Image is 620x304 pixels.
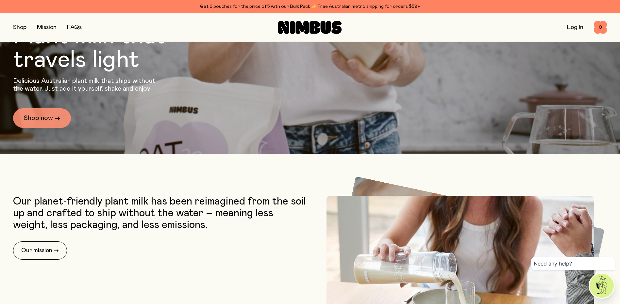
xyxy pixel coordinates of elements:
a: Shop now → [13,108,71,128]
img: agent [590,274,614,298]
h1: Plant milk that travels light [13,25,201,72]
a: Log In [567,24,583,30]
a: Mission [37,24,57,30]
div: Need any help? [531,257,615,270]
a: Our mission → [13,241,67,260]
p: Delicious Australian plant milk that ships without the water. Just add it yourself, shake and enjoy! [13,77,159,93]
a: FAQs [67,24,82,30]
button: 0 [594,21,607,34]
div: Get 6 pouches for the price of 5 with our Bulk Pack ✨ Free Australian metro shipping for orders $59+ [13,3,607,10]
p: Our planet-friendly plant milk has been reimagined from the soil up and crafted to ship without t... [13,196,307,231]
